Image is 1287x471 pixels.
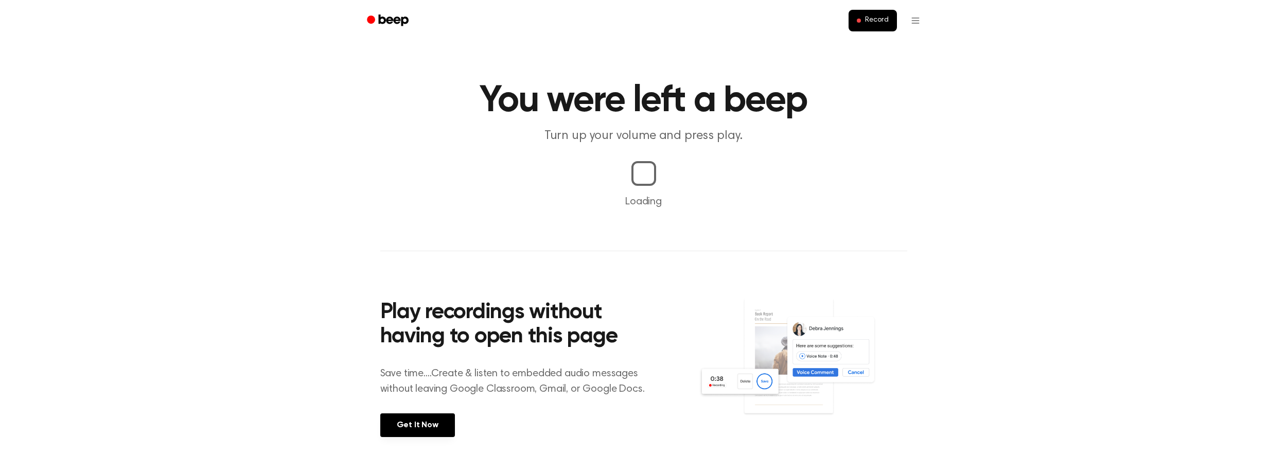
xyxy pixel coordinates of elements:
[380,366,658,397] p: Save time....Create & listen to embedded audio messages without leaving Google Classroom, Gmail, ...
[380,413,455,437] a: Get It Now
[698,298,907,436] img: Voice Comments on Docs and Recording Widget
[380,301,658,350] h2: Play recordings without having to open this page
[360,11,418,31] a: Beep
[446,128,841,145] p: Turn up your volume and press play.
[903,8,928,33] button: Open menu
[849,10,896,31] button: Record
[865,16,888,25] span: Record
[12,194,1275,210] p: Loading
[380,82,907,119] h1: You were left a beep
